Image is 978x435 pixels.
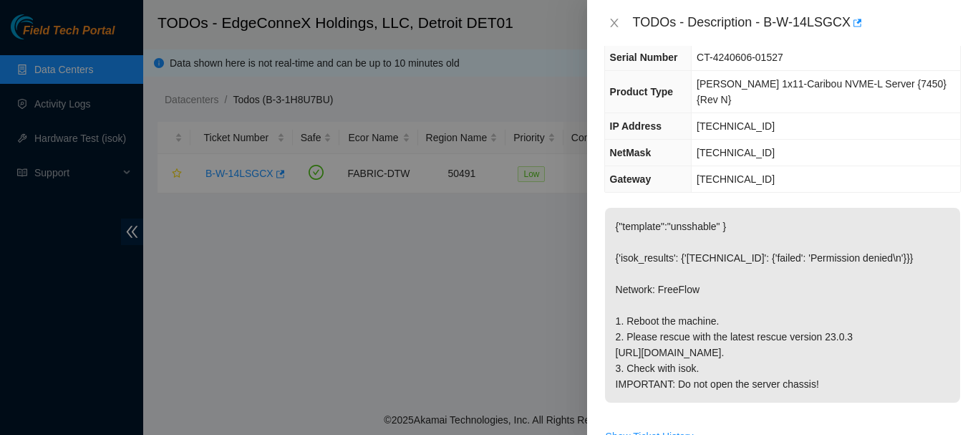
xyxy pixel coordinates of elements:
span: Product Type [610,86,673,97]
span: [PERSON_NAME] 1x11-Caribou NVME-L Server {7450}{Rev N} [697,78,946,105]
button: Close [604,16,624,30]
p: {"template":"unsshable" } {'isok_results': {'[TECHNICAL_ID]': {'failed': 'Permission denied\n'}}}... [605,208,960,403]
span: [TECHNICAL_ID] [697,147,775,158]
div: TODOs - Description - B-W-14LSGCX [633,11,961,34]
span: NetMask [610,147,652,158]
span: [TECHNICAL_ID] [697,120,775,132]
span: Serial Number [610,52,678,63]
span: [TECHNICAL_ID] [697,173,775,185]
span: IP Address [610,120,662,132]
span: close [609,17,620,29]
span: Gateway [610,173,652,185]
span: CT-4240606-01527 [697,52,783,63]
